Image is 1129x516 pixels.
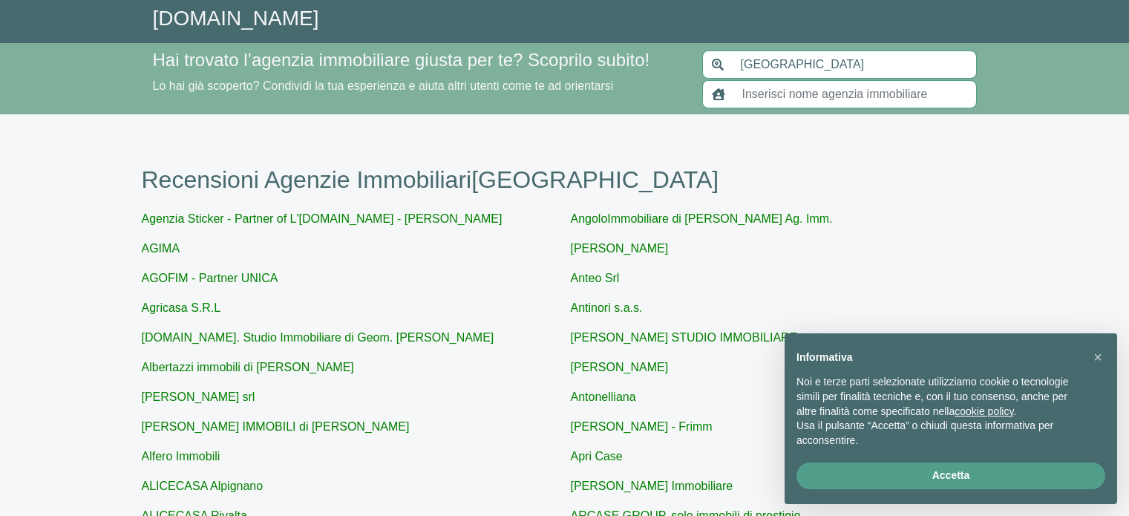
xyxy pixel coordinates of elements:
[571,450,623,463] a: Apri Case
[571,331,798,344] a: [PERSON_NAME] STUDIO IMMOBILIARE
[571,301,643,314] a: Antinori s.a.s.
[571,420,713,433] a: [PERSON_NAME] - Frimm
[571,361,669,373] a: [PERSON_NAME]
[571,212,833,225] a: AngoloImmobiliare di [PERSON_NAME] Ag. Imm.
[153,7,319,30] a: [DOMAIN_NAME]
[571,272,620,284] a: Anteo Srl
[1093,349,1102,365] span: ×
[142,212,503,225] a: Agenzia Sticker - Partner of L'[DOMAIN_NAME] - [PERSON_NAME]
[142,450,220,463] a: Alfero Immobili
[142,166,988,194] h1: Recensioni Agenzie Immobiliari [GEOGRAPHIC_DATA]
[571,480,733,492] a: [PERSON_NAME] Immobiliare
[796,419,1081,448] p: Usa il pulsante “Accetta” o chiudi questa informativa per acconsentire.
[955,405,1013,417] a: cookie policy - il link si apre in una nuova scheda
[796,375,1081,419] p: Noi e terze parti selezionate utilizziamo cookie o tecnologie simili per finalità tecniche e, con...
[142,480,264,492] a: ALICECASA Alpignano
[142,420,410,433] a: [PERSON_NAME] IMMOBILI di [PERSON_NAME]
[733,80,977,108] input: Inserisci nome agenzia immobiliare
[732,50,977,79] input: Inserisci area di ricerca (Comune o Provincia)
[571,391,636,403] a: Antonelliana
[142,301,221,314] a: Agricasa S.R.L
[796,463,1105,489] button: Accetta
[153,77,684,95] p: Lo hai già scoperto? Condividi la tua esperienza e aiuta altri utenti come te ad orientarsi
[142,361,354,373] a: Albertazzi immobili di [PERSON_NAME]
[153,50,684,71] h4: Hai trovato l’agenzia immobiliare giusta per te? Scoprilo subito!
[571,242,669,255] a: [PERSON_NAME]
[142,331,494,344] a: [DOMAIN_NAME]. Studio Immobiliare di Geom. [PERSON_NAME]
[1086,345,1110,369] button: Chiudi questa informativa
[142,391,255,403] a: [PERSON_NAME] srl
[796,351,1081,364] h2: Informativa
[142,242,180,255] a: AGIMA
[142,272,278,284] a: AGOFIM - Partner UNICA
